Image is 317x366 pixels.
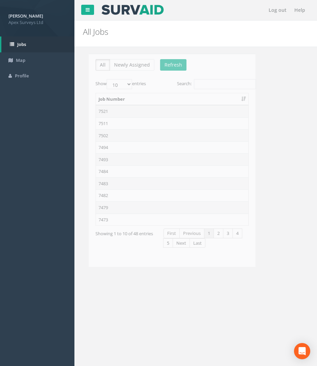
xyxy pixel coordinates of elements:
div: Showing 1 to 10 of 48 entries [90,228,148,237]
a: Previous [174,228,199,238]
button: All [90,59,104,71]
a: First [158,228,174,238]
th: Job Number: activate to sort column ascending [90,93,243,105]
td: 7484 [90,165,243,177]
a: Next [167,238,184,248]
a: 2 [208,228,218,238]
a: Jobs [1,36,74,52]
span: Profile [15,73,29,79]
a: 1 [198,228,208,238]
td: 7473 [90,214,243,226]
select: Showentries [101,79,126,89]
label: Search: [171,79,243,89]
td: 7479 [90,201,243,214]
td: 7502 [90,129,243,142]
td: 7482 [90,189,243,201]
label: Show entries [90,79,140,89]
span: Apex Surveys Ltd [8,19,66,26]
strong: [PERSON_NAME] [8,13,43,19]
h2: All Jobs [83,27,309,36]
button: Newly Assigned [104,59,149,71]
a: 3 [217,228,227,238]
td: 7483 [90,177,243,190]
div: Open Intercom Messenger [294,343,310,359]
span: Map [16,57,25,63]
input: Search: [188,79,250,89]
a: 5 [157,238,167,248]
a: 4 [227,228,236,238]
button: Refresh [154,59,181,71]
td: 7521 [90,105,243,117]
td: 7511 [90,117,243,129]
td: 7493 [90,153,243,166]
span: Jobs [17,41,26,47]
a: Last [184,238,200,248]
a: [PERSON_NAME] Apex Surveys Ltd [8,11,66,25]
td: 7494 [90,141,243,153]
